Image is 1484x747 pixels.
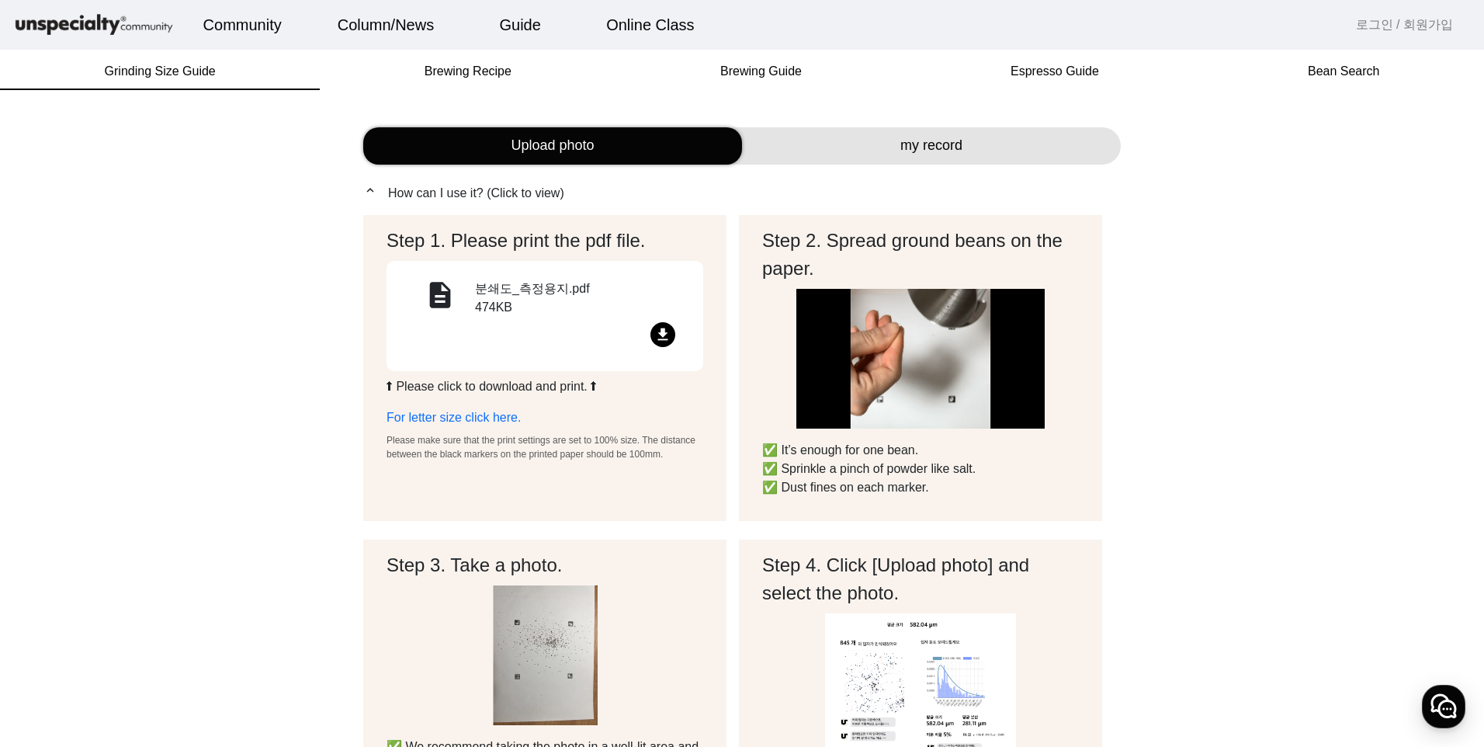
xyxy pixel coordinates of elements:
h2: Step 1. Please print the pdf file. [387,227,703,255]
span: Espresso Guide [1011,65,1099,78]
a: For letter size click here. [387,411,521,424]
span: 설정 [240,516,258,528]
a: Guide [487,4,553,46]
p: How can I use it? (Click to view) [363,183,1121,203]
img: guide [796,289,1045,429]
img: guide [493,585,598,725]
mat-icon: description [421,280,459,317]
a: 홈 [5,492,102,531]
p: ✅ It’s enough for one bean. ✅ Sprinkle a pinch of powder like salt. ✅ Dust fines on each marker. [762,441,1079,497]
div: 분쇄도_측정용지.pdf 474KB [475,280,685,322]
a: Online Class [594,4,706,46]
a: Column/News [325,4,446,46]
span: Grinding Size Guide [105,65,216,78]
a: 설정 [200,492,298,531]
h2: Step 3. Take a photo. [387,551,703,579]
h2: Step 4. Click [Upload photo] and select the photo. [762,551,1079,607]
span: Brewing Recipe [425,65,511,78]
a: 대화 [102,492,200,531]
p: ⬆ Please click to download and print. ⬆ [387,377,703,396]
span: Brewing Guide [720,65,802,78]
span: 대화 [142,516,161,529]
a: Community [191,4,294,46]
mat-icon: file_download [650,322,675,347]
span: 홈 [49,516,58,528]
p: Please make sure that the print settings are set to 100% size. The distance between the black mar... [387,433,703,461]
h2: Step 2. Spread ground beans on the paper. [762,227,1079,283]
span: Upload photo [511,135,594,156]
span: Bean Search [1308,65,1380,78]
img: logo [12,12,175,39]
a: 로그인 / 회원가입 [1356,16,1453,34]
mat-icon: expand_less [363,183,382,197]
span: my record [900,135,962,156]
